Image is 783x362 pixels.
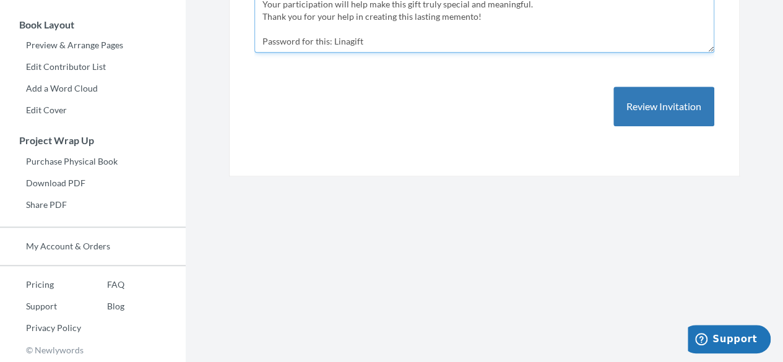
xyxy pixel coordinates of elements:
[81,297,124,316] a: Blog
[1,19,186,30] h3: Book Layout
[613,87,714,127] button: Review Invitation
[1,135,186,146] h3: Project Wrap Up
[81,275,124,294] a: FAQ
[688,325,771,356] iframe: Opens a widget where you can chat to one of our agents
